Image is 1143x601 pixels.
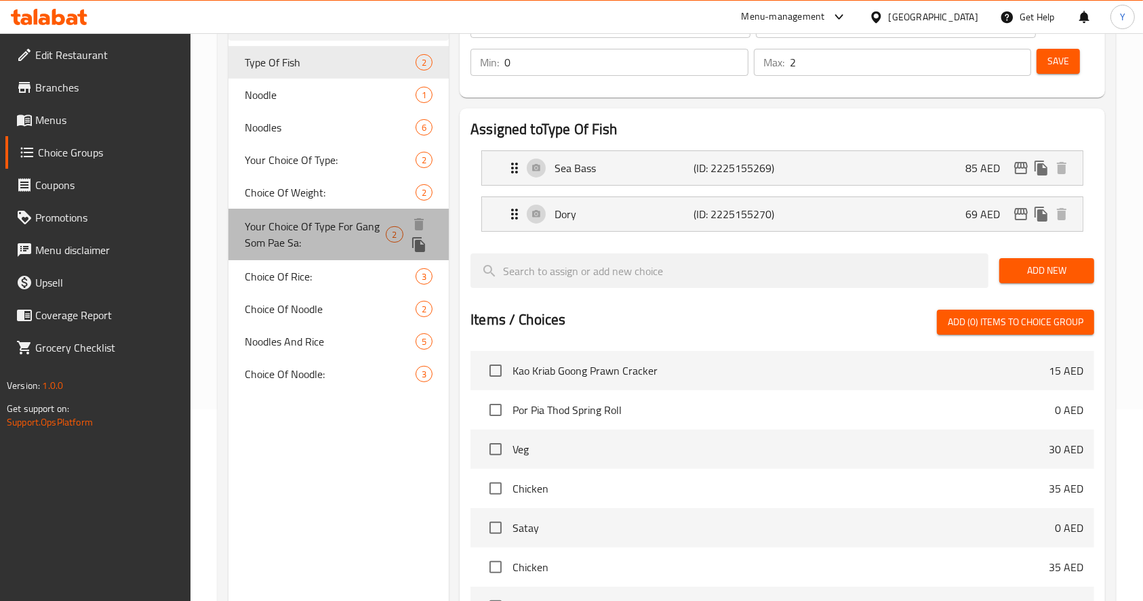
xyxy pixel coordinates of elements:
[228,79,449,111] div: Noodle1
[513,362,1049,379] span: Kao Kriab Goong Prawn Cracker
[416,335,432,348] span: 5
[1031,204,1051,224] button: duplicate
[1051,158,1072,178] button: delete
[470,191,1094,237] li: Expand
[1011,204,1031,224] button: edit
[245,366,416,382] span: Choice Of Noodle:
[416,87,433,103] div: Choices
[5,299,191,331] a: Coverage Report
[481,514,510,542] span: Select choice
[1011,158,1031,178] button: edit
[7,400,69,417] span: Get support on:
[245,301,416,317] span: Choice Of Noodle
[416,186,432,199] span: 2
[965,160,1011,176] p: 85 AED
[7,413,93,431] a: Support.OpsPlatform
[1055,520,1083,536] p: 0 AED
[481,435,510,463] span: Select choice
[965,206,1011,222] p: 69 AED
[245,268,416,285] span: Choice Of Rice:
[416,268,433,285] div: Choices
[245,218,386,251] span: Your Choice Of Type For Gang Som Pae Sa:
[416,368,432,381] span: 3
[481,356,510,385] span: Select choice
[245,184,416,201] span: Choice Of Weight:
[35,307,180,323] span: Coverage Report
[1010,262,1083,279] span: Add New
[416,119,433,136] div: Choices
[1051,204,1072,224] button: delete
[5,104,191,136] a: Menus
[481,396,510,424] span: Select choice
[228,111,449,144] div: Noodles6
[35,79,180,96] span: Branches
[1037,49,1080,74] button: Save
[416,303,432,316] span: 2
[1049,362,1083,379] p: 15 AED
[1049,441,1083,457] p: 30 AED
[416,184,433,201] div: Choices
[245,54,416,70] span: Type Of Fish
[5,39,191,71] a: Edit Restaurant
[513,559,1049,575] span: Chicken
[1047,53,1069,70] span: Save
[228,209,449,260] div: Your Choice Of Type For Gang Som Pae Sa:2deleteduplicate
[35,242,180,258] span: Menu disclaimer
[480,54,499,70] p: Min:
[5,136,191,169] a: Choice Groups
[416,270,432,283] span: 3
[245,152,416,168] span: Your Choice Of Type:
[470,145,1094,191] li: Expand
[416,333,433,350] div: Choices
[7,377,40,394] span: Version:
[245,333,416,350] span: Noodles And Rice
[35,339,180,356] span: Grocery Checklist
[416,54,433,70] div: Choices
[386,228,402,241] span: 2
[245,119,416,136] span: Noodles
[5,331,191,364] a: Grocery Checklist
[742,9,825,25] div: Menu-management
[35,177,180,193] span: Coupons
[416,56,432,69] span: 2
[5,234,191,266] a: Menu disclaimer
[416,152,433,168] div: Choices
[555,206,694,222] p: Dory
[470,253,988,288] input: search
[482,197,1083,231] div: Expand
[416,154,432,167] span: 2
[38,144,180,161] span: Choice Groups
[228,260,449,293] div: Choice Of Rice:3
[228,46,449,79] div: Type Of Fish2
[889,9,978,24] div: [GEOGRAPHIC_DATA]
[5,169,191,201] a: Coupons
[1049,559,1083,575] p: 35 AED
[763,54,784,70] p: Max:
[513,520,1055,536] span: Satay
[416,121,432,134] span: 6
[937,310,1094,335] button: Add (0) items to choice group
[470,119,1094,140] h2: Assigned to Type Of Fish
[694,206,786,222] p: (ID: 2225155270)
[409,234,429,255] button: duplicate
[1120,9,1125,24] span: Y
[481,553,510,581] span: Select choice
[481,474,510,503] span: Select choice
[1055,402,1083,418] p: 0 AED
[42,377,63,394] span: 1.0.0
[482,151,1083,185] div: Expand
[5,266,191,299] a: Upsell
[1031,158,1051,178] button: duplicate
[5,71,191,104] a: Branches
[513,441,1049,457] span: Veg
[228,144,449,176] div: Your Choice Of Type:2
[35,274,180,291] span: Upsell
[948,314,1083,331] span: Add (0) items to choice group
[35,47,180,63] span: Edit Restaurant
[245,87,416,103] span: Noodle
[1049,480,1083,497] p: 35 AED
[35,209,180,226] span: Promotions
[228,325,449,358] div: Noodles And Rice5
[228,293,449,325] div: Choice Of Noodle2
[35,112,180,128] span: Menus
